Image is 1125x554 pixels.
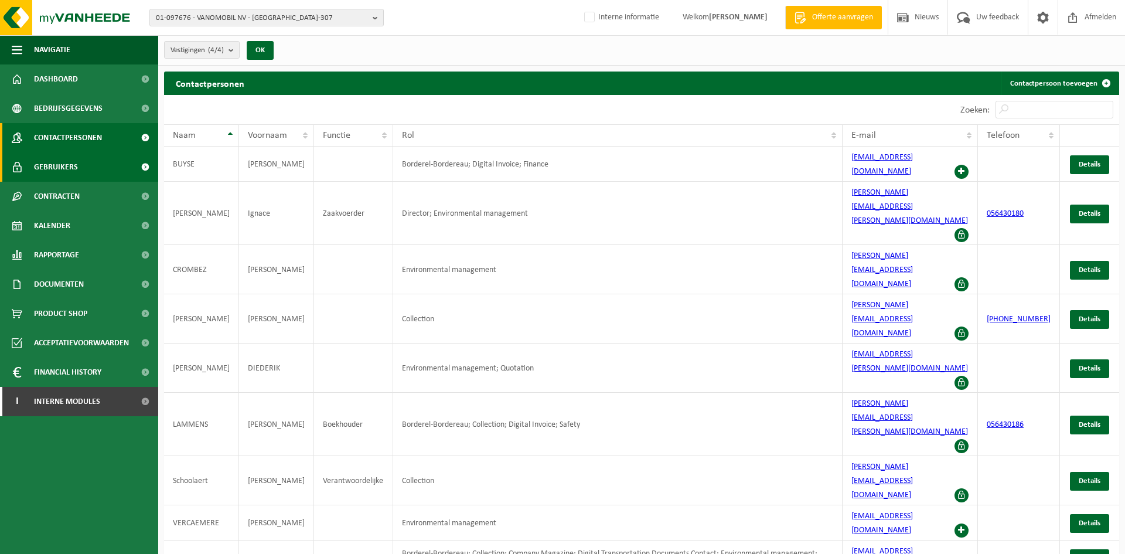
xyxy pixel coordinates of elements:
span: Telefoon [987,131,1020,140]
td: VERCAEMERE [164,505,239,541]
td: Schoolaert [164,456,239,505]
span: Functie [323,131,350,140]
button: Vestigingen(4/4) [164,41,240,59]
td: [PERSON_NAME] [164,182,239,245]
td: CROMBEZ [164,245,239,294]
td: Environmental management [393,245,843,294]
span: Financial History [34,358,101,387]
span: Details [1079,266,1100,274]
a: Details [1070,261,1109,280]
td: [PERSON_NAME] [239,245,314,294]
a: [PERSON_NAME][EMAIL_ADDRESS][DOMAIN_NAME] [851,463,913,499]
span: Contracten [34,182,80,211]
span: Acceptatievoorwaarden [34,328,129,358]
td: Environmental management; Quotation [393,344,843,393]
td: DIEDERIK [239,344,314,393]
strong: [PERSON_NAME] [709,13,768,22]
td: Collection [393,294,843,344]
span: Details [1079,365,1100,372]
td: Collection [393,456,843,505]
a: [PERSON_NAME][EMAIL_ADDRESS][DOMAIN_NAME] [851,301,913,338]
span: Details [1079,421,1100,429]
span: E-mail [851,131,876,140]
span: Gebruikers [34,152,78,182]
td: [PERSON_NAME] [239,147,314,182]
span: Contactpersonen [34,123,102,152]
a: [PERSON_NAME][EMAIL_ADDRESS][PERSON_NAME][DOMAIN_NAME] [851,399,968,436]
span: Rol [402,131,414,140]
a: Details [1070,310,1109,329]
count: (4/4) [208,46,224,54]
td: BUYSE [164,147,239,182]
span: Bedrijfsgegevens [34,94,103,123]
span: Details [1079,210,1100,217]
td: Ignace [239,182,314,245]
span: I [12,387,22,416]
button: OK [247,41,274,60]
span: Details [1079,519,1100,527]
a: [PHONE_NUMBER] [987,315,1051,324]
a: [EMAIL_ADDRESS][DOMAIN_NAME] [851,512,913,535]
a: Offerte aanvragen [785,6,882,29]
td: [PERSON_NAME] [239,505,314,541]
span: Details [1079,161,1100,168]
label: Zoeken: [960,106,990,115]
td: [PERSON_NAME] [164,344,239,393]
td: [PERSON_NAME] [239,393,314,456]
td: Verantwoordelijke [314,456,393,505]
span: Interne modules [34,387,100,416]
span: Naam [173,131,196,140]
span: Details [1079,315,1100,323]
a: Details [1070,359,1109,378]
a: Details [1070,205,1109,223]
td: Environmental management [393,505,843,541]
td: Borderel-Bordereau; Digital Invoice; Finance [393,147,843,182]
span: Documenten [34,270,84,299]
a: [EMAIL_ADDRESS][PERSON_NAME][DOMAIN_NAME] [851,350,968,373]
span: Vestigingen [171,42,224,59]
span: Product Shop [34,299,87,328]
span: Dashboard [34,64,78,94]
button: 01-097676 - VANOMOBIL NV - [GEOGRAPHIC_DATA]-307 [149,9,384,26]
td: [PERSON_NAME] [164,294,239,344]
a: [PERSON_NAME][EMAIL_ADDRESS][PERSON_NAME][DOMAIN_NAME] [851,188,968,225]
a: 056430186 [987,420,1024,429]
td: LAMMENS [164,393,239,456]
td: [PERSON_NAME] [239,456,314,505]
a: Details [1070,155,1109,174]
a: Details [1070,416,1109,434]
span: Offerte aanvragen [809,12,876,23]
label: Interne informatie [582,9,659,26]
td: Zaakvoerder [314,182,393,245]
td: Director; Environmental management [393,182,843,245]
a: [PERSON_NAME][EMAIL_ADDRESS][DOMAIN_NAME] [851,251,913,288]
a: [EMAIL_ADDRESS][DOMAIN_NAME] [851,153,913,176]
td: Borderel-Bordereau; Collection; Digital Invoice; Safety [393,393,843,456]
td: [PERSON_NAME] [239,294,314,344]
span: Kalender [34,211,70,240]
span: Details [1079,477,1100,485]
td: Boekhouder [314,393,393,456]
span: Navigatie [34,35,70,64]
a: 056430180 [987,209,1024,218]
span: Voornaam [248,131,287,140]
a: Contactpersoon toevoegen [1001,72,1118,95]
a: Details [1070,472,1109,491]
span: Rapportage [34,240,79,270]
a: Details [1070,514,1109,533]
span: 01-097676 - VANOMOBIL NV - [GEOGRAPHIC_DATA]-307 [156,9,368,27]
h2: Contactpersonen [164,72,256,94]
